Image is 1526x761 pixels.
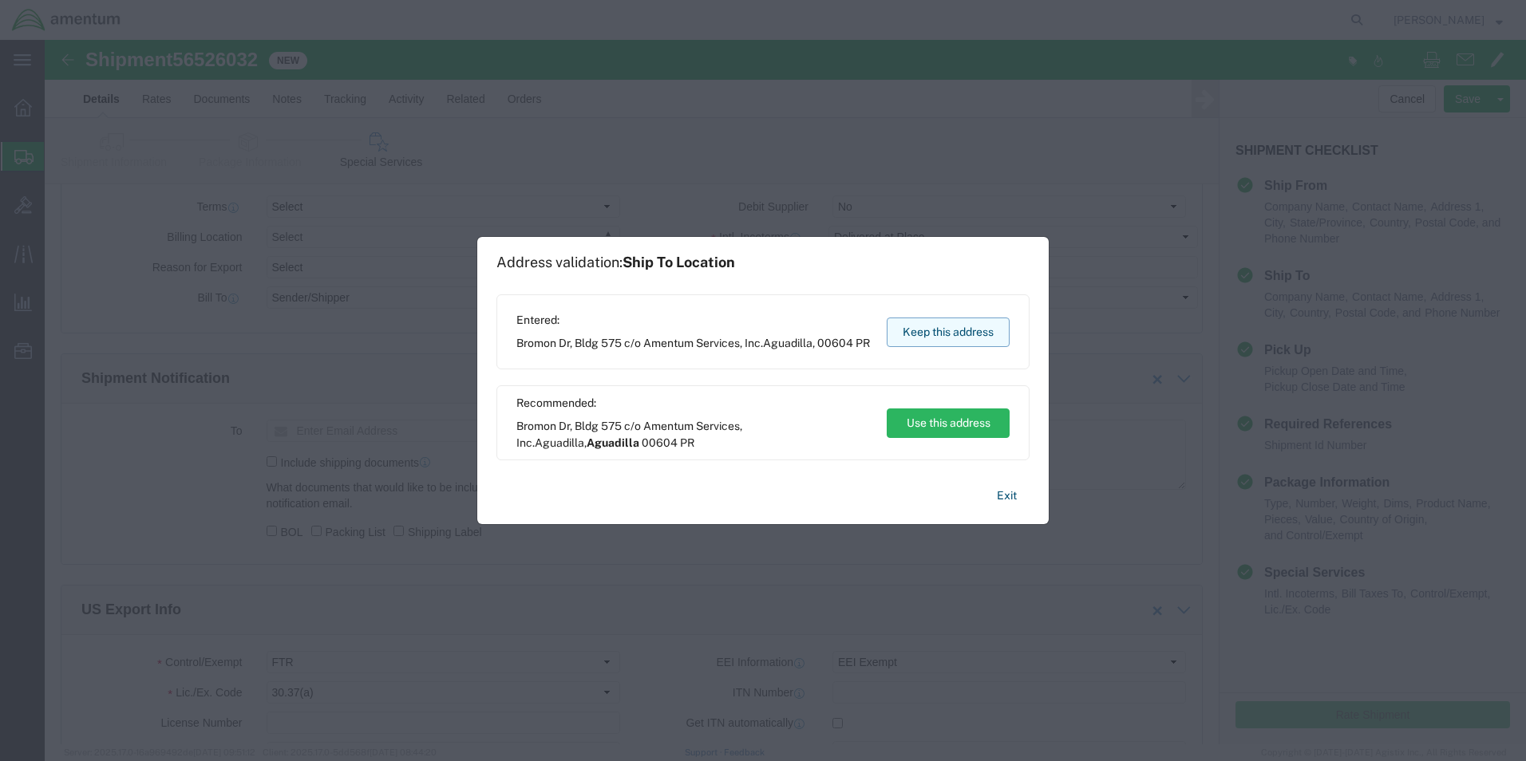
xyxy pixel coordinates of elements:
span: Entered: [516,312,870,329]
button: Keep this address [887,317,1010,347]
span: Aguadilla [535,436,584,449]
span: Recommended: [516,395,872,412]
span: 00604 [642,436,678,449]
span: 00604 [817,337,853,349]
button: Exit [984,482,1030,510]
span: Bromon Dr, Bldg 575 c/o Amentum Services, Inc. , [516,418,872,451]
span: Aguadilla [763,337,812,349]
span: Bromon Dr, Bldg 575 c/o Amentum Services, Inc. , [516,335,870,352]
span: PR [856,337,870,349]
span: PR [680,436,694,449]
span: Aguadilla [587,436,639,449]
h1: Address validation: [496,254,735,271]
span: Ship To Location [623,254,735,270]
button: Use this address [887,408,1010,438]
